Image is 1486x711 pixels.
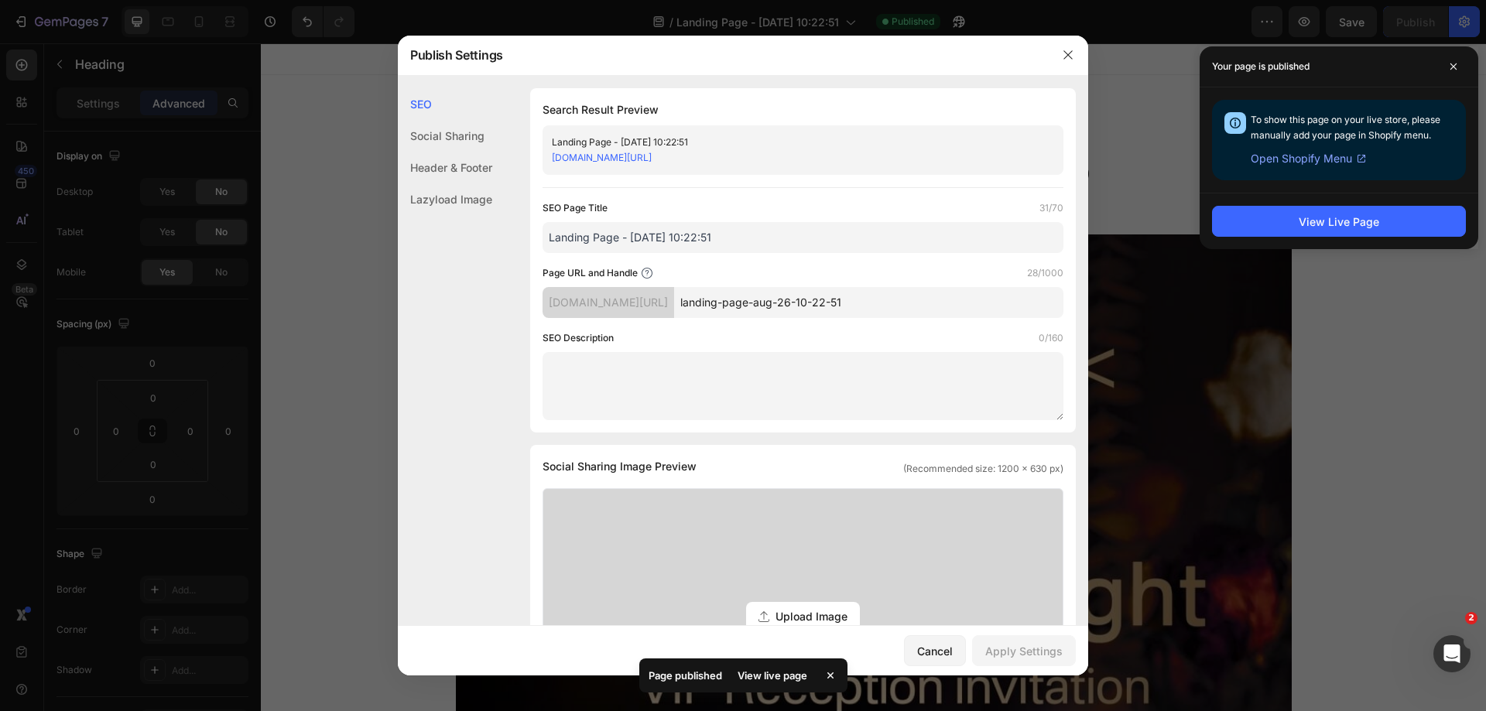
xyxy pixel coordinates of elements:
span: 2 [1465,612,1477,624]
button: Cancel [904,635,966,666]
strong: TESSAN Castle Night - [421,60,805,101]
input: Title [543,222,1063,253]
span: Social Sharing Image Preview [543,457,697,476]
div: Social Sharing [398,120,492,152]
div: View live page [728,665,817,686]
span: Upload Image [776,608,847,624]
div: SEO [398,88,492,120]
strong: VIP Reception at IFA 2025 [396,107,830,147]
div: Cancel [917,643,953,659]
span: To show this page on your live store, please manually add your page in Shopify menu. [1251,114,1440,141]
h2: Rich Text Editor. Editing area: main [149,56,1077,152]
label: Page URL and Handle [543,265,638,281]
div: Landing Page - [DATE] 10:22:51 [552,135,1029,150]
button: View Live Page [1212,206,1466,237]
div: Apply Settings [985,643,1063,659]
span: (Recommended size: 1200 x 630 px) [903,462,1063,476]
label: SEO Page Title [543,200,608,216]
p: Your page is published [1212,59,1310,74]
div: Publish Settings [398,35,1048,75]
div: Lazyload Image [398,183,492,215]
a: [DOMAIN_NAME][URL] [552,152,652,163]
label: SEO Description [543,330,614,346]
iframe: Intercom live chat [1433,635,1471,672]
label: 31/70 [1039,200,1063,216]
div: Header & Footer [398,152,492,183]
div: View Live Page [1299,214,1379,230]
h1: Search Result Preview [543,101,1063,119]
label: 28/1000 [1027,265,1063,281]
span: Open Shopify Menu [1251,149,1352,168]
p: ⁠⁠⁠⁠⁠⁠⁠ [150,58,1076,151]
label: 0/160 [1039,330,1063,346]
button: Apply Settings [972,635,1076,666]
div: [DOMAIN_NAME][URL] [543,287,674,318]
p: Page published [649,668,722,683]
input: Handle [674,287,1063,318]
